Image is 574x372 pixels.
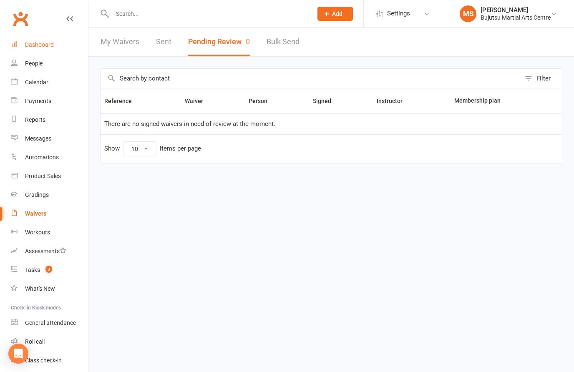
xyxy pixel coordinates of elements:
a: Automations [11,148,88,167]
span: Instructor [377,98,412,104]
a: General attendance kiosk mode [11,314,88,332]
span: Signed [313,98,340,104]
button: Reference [104,96,141,106]
span: 3 [45,266,52,273]
button: Waiver [185,96,212,106]
a: Class kiosk mode [11,351,88,370]
div: Tasks [25,266,40,273]
div: Class check-in [25,357,62,364]
span: Reference [104,98,141,104]
button: Instructor [377,96,412,106]
th: Membership plan [451,88,549,113]
div: Product Sales [25,173,61,179]
a: Gradings [11,186,88,204]
a: Product Sales [11,167,88,186]
div: Messages [25,135,51,142]
a: My Waivers [101,28,139,56]
a: Clubworx [10,8,31,29]
div: People [25,60,43,67]
div: General attendance [25,319,76,326]
div: Bujutsu Martial Arts Centre [481,14,551,21]
div: Roll call [25,338,45,345]
a: People [11,54,88,73]
a: Sent [156,28,171,56]
button: Add [317,7,353,21]
button: Filter [521,69,562,88]
a: What's New [11,279,88,298]
div: MS [460,5,476,22]
a: Payments [11,92,88,111]
div: Show [104,141,201,156]
span: Person [249,98,277,104]
input: Search by contact [101,69,521,88]
button: Pending Review0 [188,28,250,56]
span: Settings [387,4,410,23]
div: Calendar [25,79,48,85]
a: Assessments [11,242,88,261]
button: Signed [313,96,340,106]
span: Waiver [185,98,212,104]
div: Assessments [25,248,66,254]
div: Filter [536,73,551,83]
a: Bulk Send [267,28,300,56]
div: Payments [25,98,51,104]
a: Tasks 3 [11,261,88,279]
a: Dashboard [11,35,88,54]
div: Open Intercom Messenger [8,344,28,364]
span: Add [332,10,342,17]
div: Reports [25,116,45,123]
div: What's New [25,285,55,292]
a: Workouts [11,223,88,242]
div: Gradings [25,191,49,198]
div: Dashboard [25,41,54,48]
a: Reports [11,111,88,129]
input: Search... [110,8,307,20]
div: items per page [160,145,201,152]
a: Calendar [11,73,88,92]
button: Person [249,96,277,106]
a: Roll call [11,332,88,351]
a: Messages [11,129,88,148]
div: Workouts [25,229,50,236]
span: 0 [246,37,250,46]
div: Automations [25,154,59,161]
a: Waivers [11,204,88,223]
td: There are no signed waivers in need of review at the moment. [101,113,562,134]
div: [PERSON_NAME] [481,6,551,14]
div: Waivers [25,210,46,217]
